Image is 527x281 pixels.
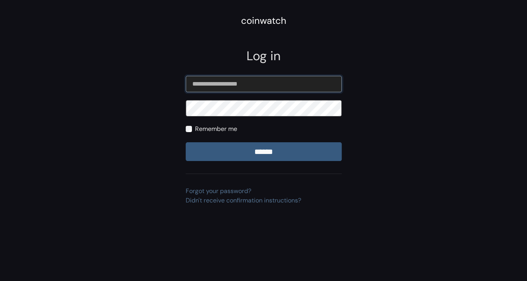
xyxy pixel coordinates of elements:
a: coinwatch [241,18,286,26]
div: coinwatch [241,14,286,28]
h2: Log in [186,48,342,63]
a: Forgot your password? [186,187,251,195]
label: Remember me [195,124,237,134]
a: Didn't receive confirmation instructions? [186,196,301,204]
